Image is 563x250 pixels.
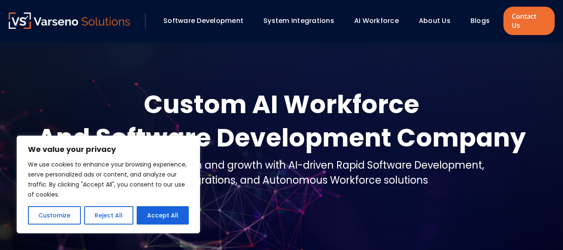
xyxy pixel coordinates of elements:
[354,16,399,25] a: AI Workforce
[466,14,501,28] div: Blogs
[263,16,334,25] a: System Integrations
[159,14,255,28] div: Software Development
[137,206,189,225] button: Accept All
[38,121,526,154] div: And Software Development Company
[28,159,189,199] p: We use cookies to enhance your browsing experience, serve personalized ads or content, and analyz...
[259,14,346,28] div: System Integrations
[28,144,189,154] p: We value your privacy
[503,7,554,35] a: Contact Us
[163,16,243,25] a: Software Development
[79,173,484,188] div: System Integrations, and Autonomous Workforce solutions
[415,14,462,28] div: About Us
[84,206,133,225] button: Reject All
[470,16,490,25] a: Blogs
[350,14,410,28] div: AI Workforce
[419,16,450,25] a: About Us
[28,206,81,225] button: Customize
[38,88,526,121] div: Custom AI Workforce
[9,13,130,29] img: Varseno Solutions – Product Engineering & IT Services
[79,158,484,173] div: Operational optimization and growth with AI-driven Rapid Software Development,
